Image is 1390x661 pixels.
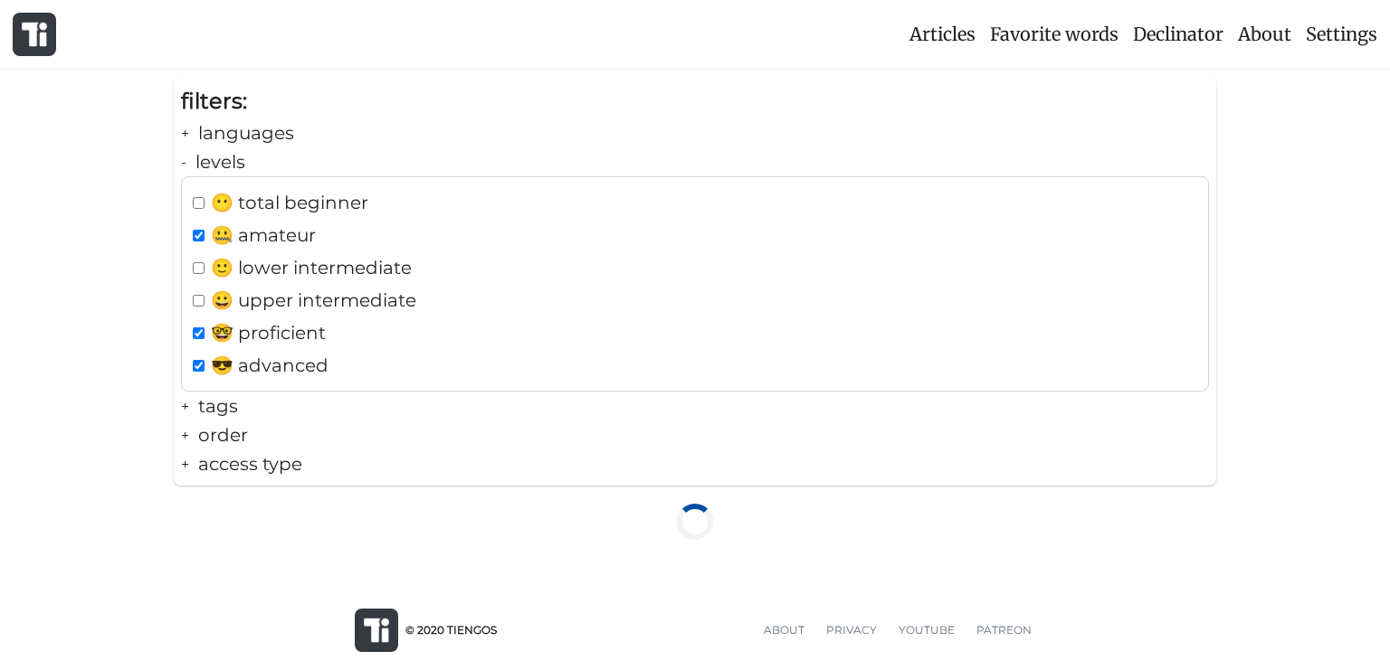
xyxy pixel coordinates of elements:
span: © 2020 TIENGOS [405,621,497,638]
b: + [181,125,189,142]
span: Articles [909,23,976,45]
b: - [181,154,186,171]
span: 🙂 lower intermediate [211,253,412,282]
span: 😀 upper intermediate [211,286,416,315]
div: levels [181,147,1209,176]
span: Declinator [1133,23,1223,45]
span: Settings [1306,23,1377,45]
div: access type [181,449,1209,478]
div: languages [181,118,1209,147]
b: + [181,427,189,444]
a: YOUTUBE [888,621,966,638]
a: PRIVACY [815,621,888,638]
img: logo [22,22,47,47]
img: logo [364,618,389,643]
span: 🤐 amateur [211,221,316,250]
span: YOUTUBE [899,623,955,637]
span: Favorite words [990,23,1119,45]
span: 😶 total beginner [211,188,368,217]
span: PRIVACY [826,623,877,637]
span: PATREON [976,623,1032,637]
b: + [181,398,189,415]
span: 🤓 proficient [211,318,326,347]
div: order [181,420,1209,449]
span: 😎 advanced [211,351,328,380]
b: + [181,456,189,473]
a: logo [5,5,63,63]
a: PATREON [966,621,1042,638]
div: tags [181,392,1209,420]
a: ABOUT [753,621,815,638]
span: About [1238,23,1291,45]
div: filters: [181,84,1209,118]
span: ABOUT [764,623,804,637]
